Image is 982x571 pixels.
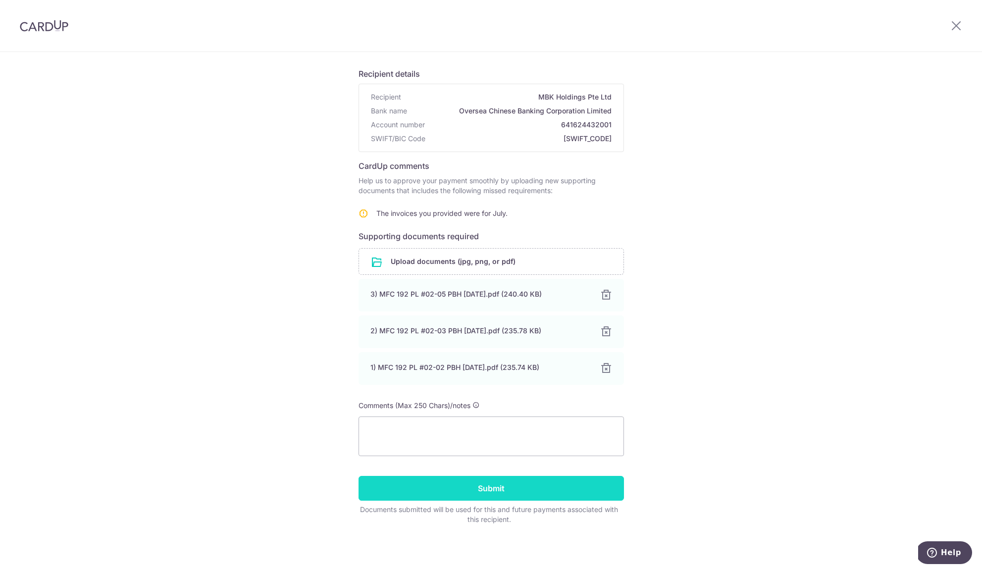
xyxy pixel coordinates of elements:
span: Oversea Chinese Banking Corporation Limited [411,106,612,116]
h6: Recipient details [359,68,624,80]
span: Bank name [371,106,407,116]
p: Help us to approve your payment smoothly by uploading new supporting documents that includes the ... [359,176,624,196]
span: 641624432001 [429,120,612,130]
h6: CardUp comments [359,160,624,172]
div: 3) MFC 192 PL #02-05 PBH [DATE].pdf (240.40 KB) [370,289,588,299]
img: CardUp [20,20,68,32]
span: [SWIFT_CODE] [429,134,612,144]
iframe: Opens a widget where you can find more information [918,541,972,566]
span: Account number [371,120,425,130]
span: MBK Holdings Pte Ltd [405,92,612,102]
span: SWIFT/BIC Code [371,134,425,144]
span: The invoices you provided were for July. [376,209,508,217]
div: Upload documents (jpg, png, or pdf) [359,248,624,275]
h6: Supporting documents required [359,230,624,242]
div: Documents submitted will be used for this and future payments associated with this recipient. [359,505,620,524]
input: Submit [359,476,624,501]
div: 1) MFC 192 PL #02-02 PBH [DATE].pdf (235.74 KB) [370,363,588,372]
span: Comments (Max 250 Chars)/notes [359,401,470,410]
span: Recipient [371,92,401,102]
div: 2) MFC 192 PL #02-03 PBH [DATE].pdf (235.78 KB) [370,326,588,336]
